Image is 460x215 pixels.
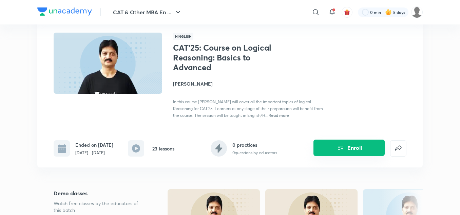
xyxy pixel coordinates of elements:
[232,141,277,148] h6: 0 practices
[54,200,146,214] p: Watch free classes by the educators of this batch
[385,9,392,16] img: streak
[232,150,277,156] p: 0 questions by educators
[37,7,92,17] a: Company Logo
[173,43,284,72] h1: CAT'25: Course on Logical Reasoning: Basics to Advanced
[344,9,350,15] img: avatar
[173,33,193,40] span: Hinglish
[173,99,323,118] span: In this course [PERSON_NAME] will cover all the important topics of logical Reasoning for CAT'25....
[173,80,325,87] h4: [PERSON_NAME]
[75,150,113,156] p: [DATE] - [DATE]
[313,140,385,156] button: Enroll
[37,7,92,16] img: Company Logo
[342,7,352,18] button: avatar
[152,145,174,152] h6: 23 lessons
[109,5,186,19] button: CAT & Other MBA En ...
[53,32,163,94] img: Thumbnail
[390,140,406,157] button: false
[411,6,423,18] img: subham agarwal
[75,141,113,148] h6: Ended on [DATE]
[54,189,146,197] h5: Demo classes
[268,112,289,118] span: Read more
